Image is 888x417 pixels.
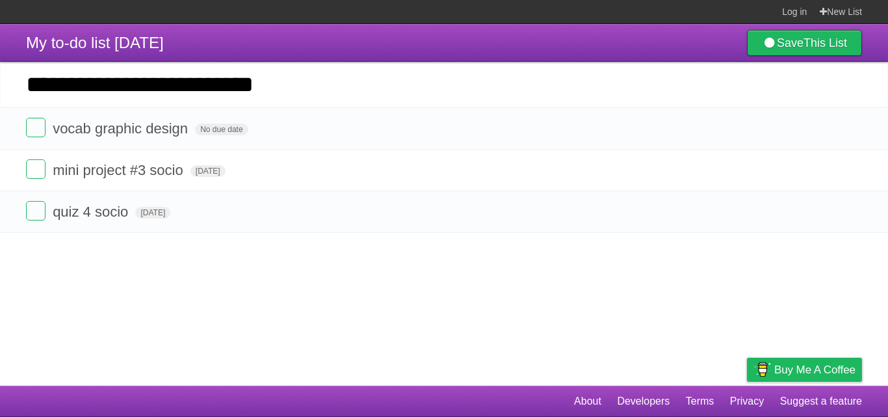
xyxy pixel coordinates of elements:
[135,207,170,219] span: [DATE]
[190,165,226,177] span: [DATE]
[26,201,46,221] label: Done
[53,120,191,137] span: vocab graphic design
[747,358,862,382] a: Buy me a coffee
[774,358,855,381] span: Buy me a coffee
[780,389,862,414] a: Suggest a feature
[26,34,164,51] span: My to-do list [DATE]
[747,30,862,56] a: SaveThis List
[803,36,847,49] b: This List
[26,118,46,137] label: Done
[195,124,248,135] span: No due date
[53,162,187,178] span: mini project #3 socio
[53,204,131,220] span: quiz 4 socio
[753,358,771,381] img: Buy me a coffee
[574,389,601,414] a: About
[26,159,46,179] label: Done
[617,389,670,414] a: Developers
[730,389,764,414] a: Privacy
[686,389,714,414] a: Terms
